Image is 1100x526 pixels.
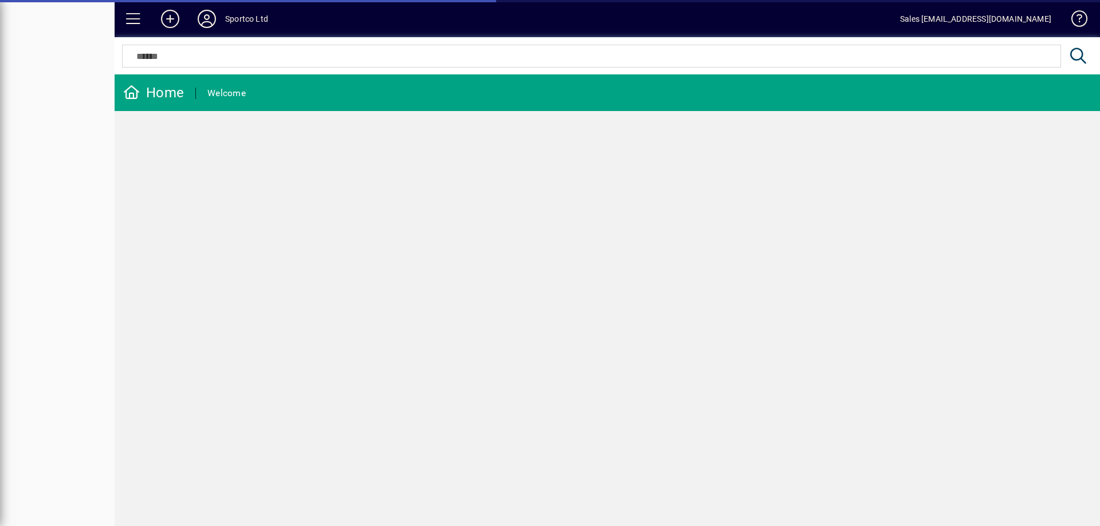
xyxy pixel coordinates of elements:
div: Sportco Ltd [225,10,268,28]
div: Home [123,84,184,102]
button: Profile [188,9,225,29]
div: Welcome [207,84,246,102]
a: Knowledge Base [1063,2,1086,39]
div: Sales [EMAIL_ADDRESS][DOMAIN_NAME] [900,10,1051,28]
button: Add [152,9,188,29]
